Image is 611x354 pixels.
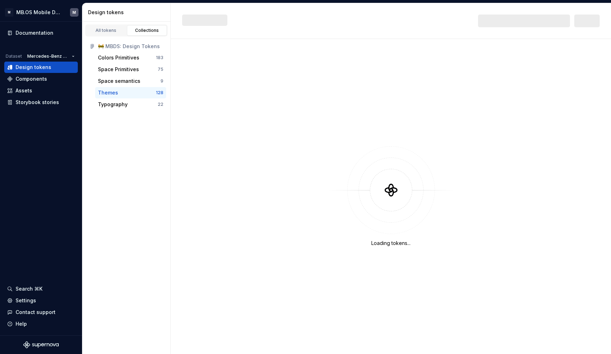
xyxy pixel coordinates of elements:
[16,99,59,106] div: Storybook stories
[4,97,78,108] a: Storybook stories
[4,85,78,96] a: Assets
[95,87,166,98] button: Themes128
[88,28,124,33] div: All tokens
[371,240,411,247] div: Loading tokens...
[95,52,166,63] button: Colors Primitives183
[16,320,27,327] div: Help
[158,67,163,72] div: 75
[98,89,118,96] div: Themes
[98,54,139,61] div: Colors Primitives
[16,64,51,71] div: Design tokens
[95,75,166,87] button: Space semantics9
[16,75,47,82] div: Components
[72,10,76,15] div: M
[6,53,22,59] div: Dataset
[88,9,168,16] div: Design tokens
[98,78,140,85] div: Space semantics
[1,5,81,20] button: MMB.OS Mobile Design SystemM
[16,297,36,304] div: Settings
[158,102,163,107] div: 22
[98,43,163,50] div: 🚧 MBDS: Design Tokens
[24,51,78,61] button: Mercedes-Benz 2.0
[156,55,163,61] div: 183
[4,307,78,318] button: Contact support
[23,341,59,348] svg: Supernova Logo
[16,285,42,292] div: Search ⌘K
[98,101,128,108] div: Typography
[4,318,78,330] button: Help
[95,99,166,110] button: Typography22
[4,27,78,39] a: Documentation
[16,87,32,94] div: Assets
[4,283,78,295] button: Search ⌘K
[16,309,56,316] div: Contact support
[27,53,69,59] span: Mercedes-Benz 2.0
[95,64,166,75] button: Space Primitives75
[161,78,163,84] div: 9
[98,66,139,73] div: Space Primitives
[4,62,78,73] a: Design tokens
[16,29,53,36] div: Documentation
[156,90,163,96] div: 128
[4,295,78,306] a: Settings
[4,73,78,85] a: Components
[16,9,62,16] div: MB.OS Mobile Design System
[129,28,165,33] div: Collections
[5,8,13,17] div: M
